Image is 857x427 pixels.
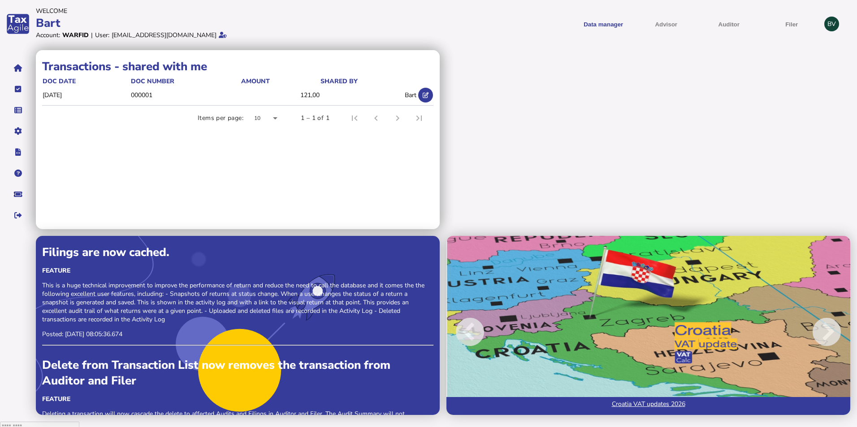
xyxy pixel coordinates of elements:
menu: navigate products [430,13,820,35]
button: Home [9,59,27,77]
p: This is a huge technical improvement to improve the performance of return and reduce the need to ... [42,281,433,324]
button: Tasks [9,80,27,98]
div: doc number [131,77,240,85]
td: [DATE] [42,86,130,104]
div: shared by [320,77,358,85]
h1: Transactions - shared with me [42,59,433,74]
button: Data manager [9,101,27,120]
td: Bart [320,86,417,104]
div: doc number [131,77,174,85]
button: Help pages [9,164,27,183]
div: | [91,31,93,39]
button: Raise a support ticket [9,185,27,204]
div: Feature [42,395,433,403]
button: Auditor [701,13,757,35]
div: shared by [320,77,416,85]
button: Developer hub links [9,143,27,162]
div: Profile settings [824,17,839,31]
div: Amount [241,77,319,85]
div: Feature [42,266,433,275]
div: Amount [241,77,270,85]
i: Data manager [14,110,22,111]
div: Account: [36,31,60,39]
button: Open shared transaction [418,88,433,102]
div: Filings are now cached. [42,244,433,260]
button: Filer [763,13,820,35]
div: User: [95,31,109,39]
i: Email verified [219,32,227,38]
button: Next [775,242,850,421]
td: 000001 [130,86,241,104]
button: Previous [446,242,522,421]
a: Croatia VAT updates 2026 [446,397,850,415]
div: [EMAIL_ADDRESS][DOMAIN_NAME] [112,31,216,39]
div: Welcome [36,7,426,15]
img: Image for blog post: Croatia VAT updates 2026 [446,236,850,415]
button: Last page [408,107,430,129]
div: Warfid [62,31,89,39]
div: Bart [36,15,426,31]
button: Sign out [9,206,27,225]
button: Previous page [365,107,387,129]
div: Delete from Transaction List now removes the transaction from Auditor and Filer [42,357,433,389]
div: Items per page: [198,114,243,123]
div: doc date [43,77,130,85]
div: 1 – 1 of 1 [301,114,329,123]
button: Manage settings [9,122,27,141]
p: Posted: [DATE] 08:05:36.674 [42,330,433,338]
td: 121,00 [241,86,320,104]
button: First page [344,107,365,129]
div: doc date [43,77,76,85]
button: Shows a dropdown of Data manager options [575,13,632,35]
button: Next page [387,107,408,129]
button: Shows a dropdown of VAT Advisor options [638,13,694,35]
